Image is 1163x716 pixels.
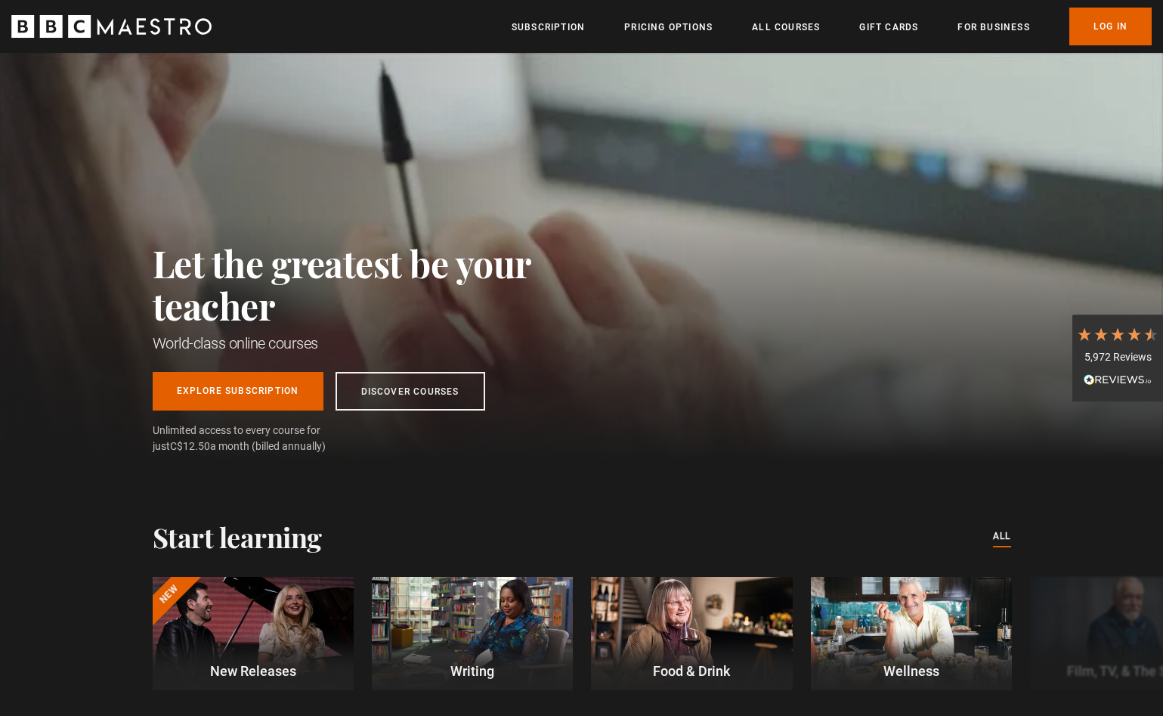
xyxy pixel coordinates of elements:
[153,423,357,454] span: Unlimited access to every course for just a month (billed annually)
[153,521,322,553] h2: Start learning
[1076,326,1159,343] div: 4.7 Stars
[336,372,485,411] a: Discover Courses
[512,8,1152,45] nav: Primary
[859,20,918,35] a: Gift Cards
[1069,8,1152,45] a: Log In
[752,20,820,35] a: All Courses
[1076,372,1159,390] div: Read All Reviews
[591,577,792,690] a: Food & Drink
[372,577,573,690] a: Writing
[1084,374,1152,385] img: REVIEWS.io
[1072,315,1163,402] div: 5,972 ReviewsRead All Reviews
[153,372,323,411] a: Explore Subscription
[811,577,1012,690] a: Wellness
[11,15,212,38] svg: BBC Maestro
[993,528,1011,545] a: All
[624,20,713,35] a: Pricing Options
[957,20,1029,35] a: For business
[1076,350,1159,365] div: 5,972 Reviews
[170,440,210,452] span: C$12.50
[153,242,599,327] h2: Let the greatest be your teacher
[153,333,599,354] h1: World-class online courses
[512,20,585,35] a: Subscription
[153,577,354,690] a: New New Releases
